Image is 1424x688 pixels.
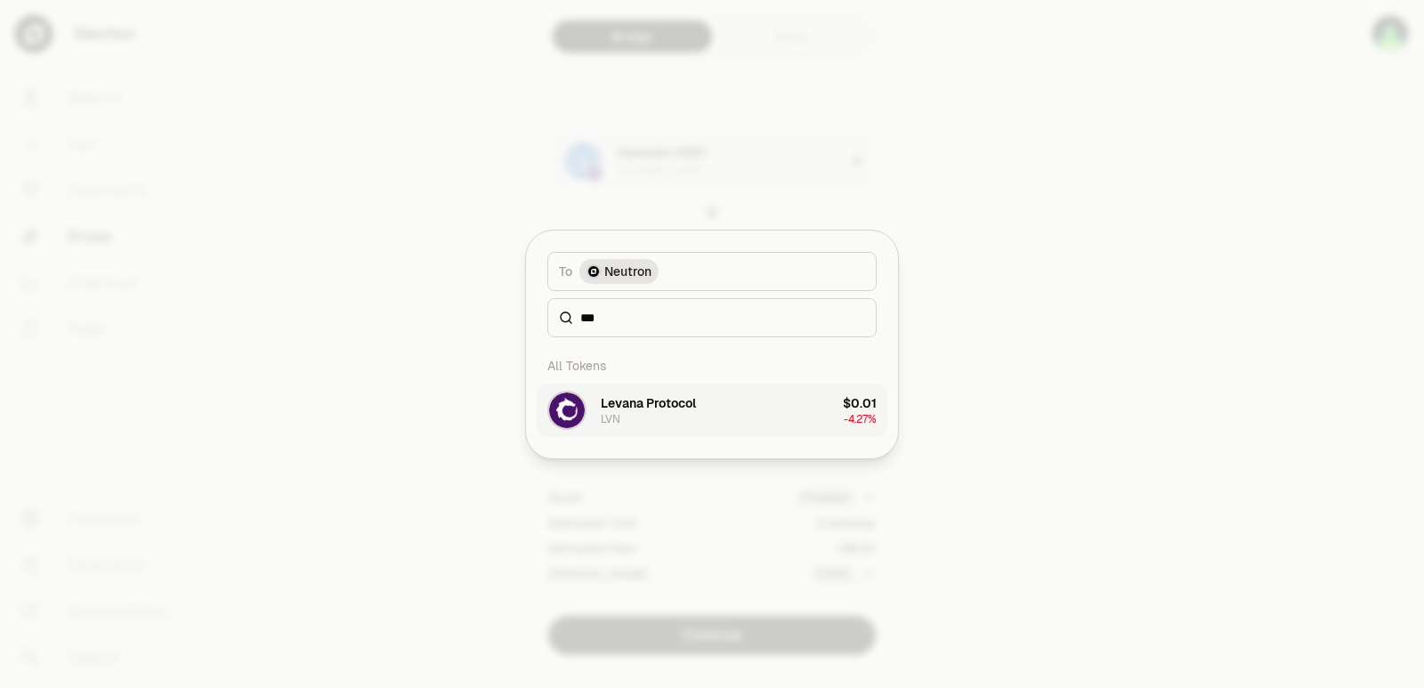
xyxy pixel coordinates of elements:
img: LVN Logo [549,393,585,428]
div: All Tokens [537,348,887,384]
span: To [559,263,572,280]
div: LVN [601,412,620,426]
div: $0.01 [843,394,877,412]
button: ToNeutron LogoNeutron [547,252,877,291]
span: -4.27% [844,412,877,426]
div: Levana Protocol [601,394,696,412]
button: LVN LogoLevana ProtocolLVN$0.01-4.27% [537,384,887,437]
img: Neutron Logo [587,264,601,279]
span: Neutron [604,263,651,280]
